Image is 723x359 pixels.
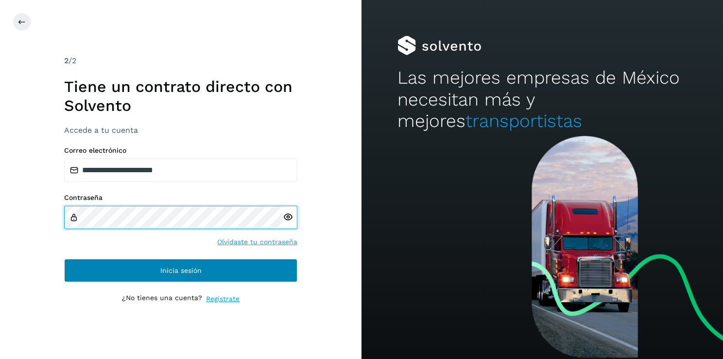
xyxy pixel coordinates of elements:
[64,259,297,282] button: Inicia sesión
[465,110,582,131] span: transportistas
[64,55,297,67] div: /2
[206,294,240,304] a: Regístrate
[64,146,297,155] label: Correo electrónico
[64,194,297,202] label: Contraseña
[64,126,297,135] h3: Accede a tu cuenta
[64,77,297,115] h1: Tiene un contrato directo con Solvento
[64,56,69,65] span: 2
[217,237,297,247] a: Olvidaste tu contraseña
[122,294,202,304] p: ¿No tienes una cuenta?
[397,67,687,132] h2: Las mejores empresas de México necesitan más y mejores
[160,267,202,274] span: Inicia sesión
